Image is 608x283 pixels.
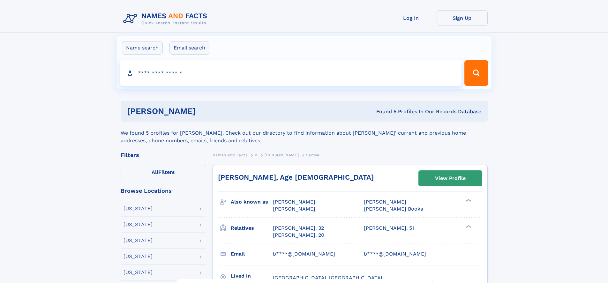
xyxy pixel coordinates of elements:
[120,60,462,86] input: search input
[265,151,299,159] a: [PERSON_NAME]
[273,225,324,232] a: [PERSON_NAME], 32
[435,171,466,186] div: View Profile
[121,165,206,180] label: Filters
[255,153,258,157] span: B
[286,108,481,115] div: Found 5 Profiles In Our Records Database
[124,222,153,227] div: [US_STATE]
[152,169,158,175] span: All
[231,249,273,259] h3: Email
[364,199,406,205] span: [PERSON_NAME]
[437,10,488,26] a: Sign Up
[231,197,273,207] h3: Also known as
[364,206,423,212] span: [PERSON_NAME] Books
[464,198,472,203] div: ❯
[121,122,488,145] div: We found 5 profiles for [PERSON_NAME]. Check out our directory to find information about [PERSON_...
[273,232,324,239] a: [PERSON_NAME], 20
[122,41,163,55] label: Name search
[364,225,414,232] a: [PERSON_NAME], 51
[231,223,273,234] h3: Relatives
[121,152,206,158] div: Filters
[121,188,206,194] div: Browse Locations
[124,270,153,275] div: [US_STATE]
[273,206,315,212] span: [PERSON_NAME]
[127,107,286,115] h1: [PERSON_NAME]
[273,199,315,205] span: [PERSON_NAME]
[213,151,248,159] a: Names and Facts
[386,10,437,26] a: Log In
[124,254,153,259] div: [US_STATE]
[124,206,153,211] div: [US_STATE]
[273,275,382,281] span: [GEOGRAPHIC_DATA], [GEOGRAPHIC_DATA]
[464,224,472,228] div: ❯
[218,173,374,181] a: [PERSON_NAME], Age [DEMOGRAPHIC_DATA]
[419,171,482,186] a: View Profile
[169,41,209,55] label: Email search
[255,151,258,159] a: B
[121,10,213,27] img: Logo Names and Facts
[231,271,273,281] h3: Lived in
[124,238,153,243] div: [US_STATE]
[464,60,488,86] button: Search Button
[265,153,299,157] span: [PERSON_NAME]
[306,153,319,157] span: Samya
